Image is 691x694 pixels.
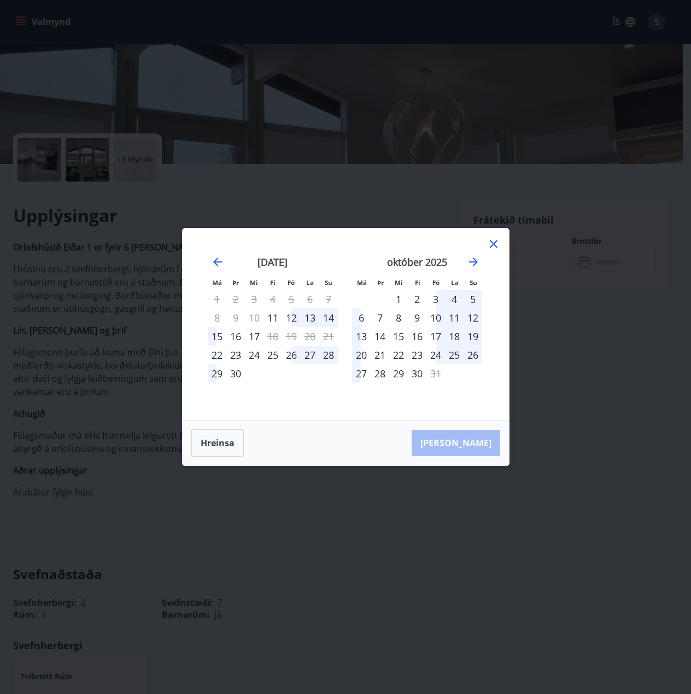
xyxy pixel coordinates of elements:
[301,327,319,346] td: Not available. laugardagur, 20. september 2025
[408,364,426,383] div: 30
[408,364,426,383] td: Choose fimmtudagur, 30. október 2025 as your check-in date. It’s available.
[426,308,445,327] td: Choose föstudagur, 10. október 2025 as your check-in date. It’s available.
[226,290,245,308] td: Not available. þriðjudagur, 2. september 2025
[389,308,408,327] div: 8
[301,308,319,327] td: Choose laugardagur, 13. september 2025 as your check-in date. It’s available.
[282,346,301,364] div: 26
[389,327,408,346] div: 15
[352,364,371,383] td: Choose mánudagur, 27. október 2025 as your check-in date. It’s available.
[270,278,276,287] small: Fi
[282,308,301,327] div: 12
[408,327,426,346] div: 16
[445,346,464,364] td: Choose laugardagur, 25. október 2025 as your check-in date. It’s available.
[301,346,319,364] div: 27
[282,290,301,308] td: Not available. föstudagur, 5. september 2025
[245,346,263,364] div: 24
[263,327,282,346] div: Aðeins útritun í boði
[389,290,408,308] div: 1
[445,290,464,308] td: Choose laugardagur, 4. október 2025 as your check-in date. It’s available.
[357,278,367,287] small: Má
[426,364,445,383] td: Not available. föstudagur, 31. október 2025
[352,327,371,346] div: 13
[389,290,408,308] td: Choose miðvikudagur, 1. október 2025 as your check-in date. It’s available.
[245,327,263,346] div: 17
[352,327,371,346] td: Choose mánudagur, 13. október 2025 as your check-in date. It’s available.
[464,308,482,327] td: Choose sunnudagur, 12. október 2025 as your check-in date. It’s available.
[464,327,482,346] td: Choose sunnudagur, 19. október 2025 as your check-in date. It’s available.
[389,364,408,383] div: 29
[464,308,482,327] div: 12
[319,308,338,327] td: Choose sunnudagur, 14. september 2025 as your check-in date. It’s available.
[257,255,288,269] strong: [DATE]
[319,346,338,364] td: Choose sunnudagur, 28. september 2025 as your check-in date. It’s available.
[263,346,282,364] div: 25
[352,308,371,327] div: 6
[208,364,226,383] td: Choose mánudagur, 29. september 2025 as your check-in date. It’s available.
[377,278,384,287] small: Þr
[352,364,371,383] div: 27
[408,327,426,346] td: Choose fimmtudagur, 16. október 2025 as your check-in date. It’s available.
[445,308,464,327] td: Choose laugardagur, 11. október 2025 as your check-in date. It’s available.
[464,346,482,364] div: 26
[282,308,301,327] td: Choose föstudagur, 12. september 2025 as your check-in date. It’s available.
[426,346,445,364] div: 24
[245,327,263,346] td: Choose miðvikudagur, 17. september 2025 as your check-in date. It’s available.
[226,308,245,327] td: Not available. þriðjudagur, 9. september 2025
[196,242,496,407] div: Calendar
[426,308,445,327] div: 10
[445,308,464,327] div: 11
[408,346,426,364] div: 23
[445,290,464,308] div: 4
[445,346,464,364] div: 25
[415,278,420,287] small: Fi
[464,346,482,364] td: Choose sunnudagur, 26. október 2025 as your check-in date. It’s available.
[408,308,426,327] div: 9
[389,327,408,346] td: Choose miðvikudagur, 15. október 2025 as your check-in date. It’s available.
[426,327,445,346] td: Choose föstudagur, 17. október 2025 as your check-in date. It’s available.
[208,346,226,364] td: Choose mánudagur, 22. september 2025 as your check-in date. It’s available.
[426,346,445,364] td: Choose föstudagur, 24. október 2025 as your check-in date. It’s available.
[306,278,314,287] small: La
[263,290,282,308] td: Not available. fimmtudagur, 4. september 2025
[371,308,389,327] td: Choose þriðjudagur, 7. október 2025 as your check-in date. It’s available.
[371,364,389,383] td: Choose þriðjudagur, 28. október 2025 as your check-in date. It’s available.
[467,255,480,269] div: Move forward to switch to the next month.
[226,364,245,383] td: Choose þriðjudagur, 30. september 2025 as your check-in date. It’s available.
[445,327,464,346] td: Choose laugardagur, 18. október 2025 as your check-in date. It’s available.
[408,290,426,308] div: 2
[426,364,445,383] div: Aðeins útritun í boði
[208,290,226,308] td: Not available. mánudagur, 1. september 2025
[319,346,338,364] div: 28
[352,346,371,364] div: 20
[250,278,258,287] small: Mi
[426,290,445,308] td: Choose föstudagur, 3. október 2025 as your check-in date. It’s available.
[226,346,245,364] div: 23
[371,346,389,364] td: Choose þriðjudagur, 21. október 2025 as your check-in date. It’s available.
[432,278,440,287] small: Fö
[301,290,319,308] td: Not available. laugardagur, 6. september 2025
[426,290,445,308] div: 3
[208,364,226,383] div: 29
[226,327,245,346] td: Choose þriðjudagur, 16. september 2025 as your check-in date. It’s available.
[263,308,282,327] td: Choose fimmtudagur, 11. september 2025 as your check-in date. It’s available.
[282,346,301,364] td: Choose föstudagur, 26. september 2025 as your check-in date. It’s available.
[208,327,226,346] td: Choose mánudagur, 15. september 2025 as your check-in date. It’s available.
[288,278,295,287] small: Fö
[389,346,408,364] td: Choose miðvikudagur, 22. október 2025 as your check-in date. It’s available.
[211,255,224,269] div: Move backward to switch to the previous month.
[226,364,245,383] div: 30
[426,327,445,346] div: 17
[445,327,464,346] div: 18
[464,290,482,308] div: 5
[395,278,403,287] small: Mi
[371,346,389,364] div: 21
[245,308,263,327] td: Not available. miðvikudagur, 10. september 2025
[371,364,389,383] div: 28
[389,364,408,383] td: Choose miðvikudagur, 29. október 2025 as your check-in date. It’s available.
[389,346,408,364] div: 22
[352,308,371,327] td: Choose mánudagur, 6. október 2025 as your check-in date. It’s available.
[389,308,408,327] td: Choose miðvikudagur, 8. október 2025 as your check-in date. It’s available.
[301,346,319,364] td: Choose laugardagur, 27. september 2025 as your check-in date. It’s available.
[470,278,477,287] small: Su
[263,346,282,364] td: Choose fimmtudagur, 25. september 2025 as your check-in date. It’s available.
